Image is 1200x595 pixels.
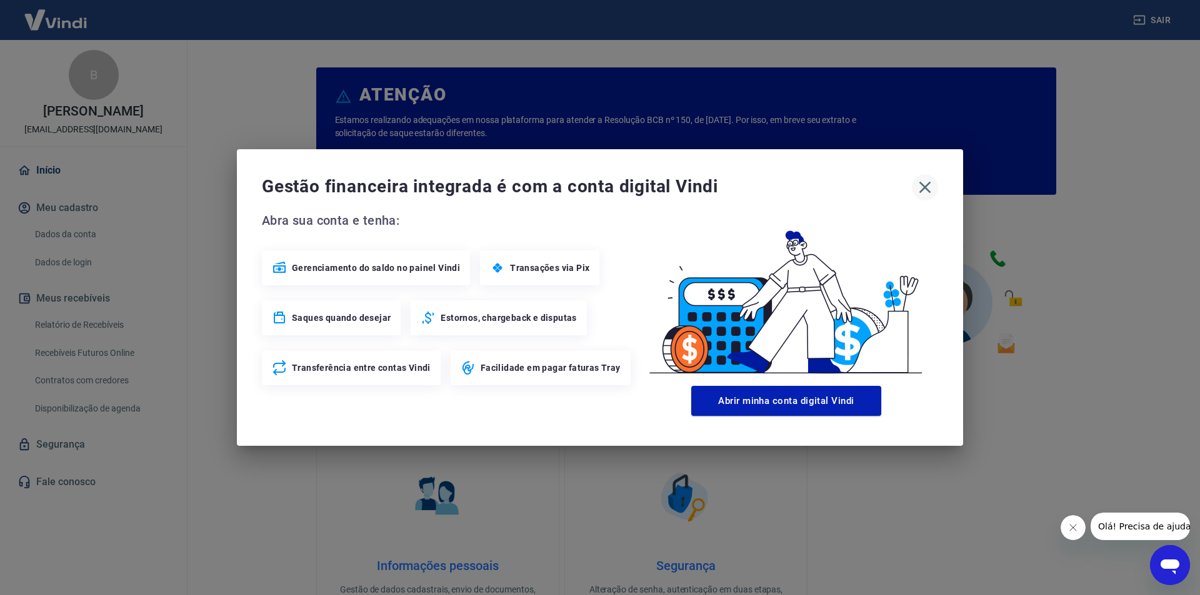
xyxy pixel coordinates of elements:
span: Transferência entre contas Vindi [292,361,431,374]
iframe: Fechar mensagem [1061,515,1086,540]
iframe: Botão para abrir a janela de mensagens [1150,545,1190,585]
button: Abrir minha conta digital Vindi [691,386,881,416]
span: Abra sua conta e tenha: [262,210,634,230]
span: Olá! Precisa de ajuda? [7,9,105,19]
span: Saques quando desejar [292,312,391,324]
span: Gerenciamento do saldo no painel Vindi [292,262,460,274]
iframe: Mensagem da empresa [1091,513,1190,540]
img: Good Billing [634,210,938,381]
span: Estornos, chargeback e disputas [441,312,576,324]
span: Transações via Pix [510,262,589,274]
span: Facilidade em pagar faturas Tray [481,361,621,374]
span: Gestão financeira integrada é com a conta digital Vindi [262,174,912,199]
